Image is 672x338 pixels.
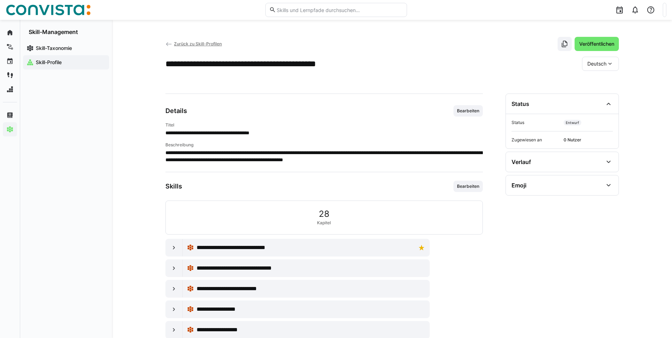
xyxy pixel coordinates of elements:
[512,158,531,165] div: Verlauf
[174,41,222,46] span: Zurück zu Skill-Profilen
[564,137,613,143] span: 0 Nutzer
[165,182,182,190] h3: Skills
[564,120,581,125] span: Entwurf
[319,209,329,219] span: 28
[276,7,403,13] input: Skills und Lernpfade durchsuchen…
[512,120,561,125] span: Status
[165,107,187,115] h3: Details
[578,40,615,47] span: Veröffentlichen
[165,142,483,148] h4: Beschreibung
[512,137,561,143] span: Zugewiesen an
[453,105,483,117] button: Bearbeiten
[575,37,619,51] button: Veröffentlichen
[453,181,483,192] button: Bearbeiten
[456,108,480,114] span: Bearbeiten
[317,220,331,226] span: Kapitel
[512,182,526,189] div: Emoji
[165,41,222,46] a: Zurück zu Skill-Profilen
[512,100,529,107] div: Status
[587,60,606,67] span: Deutsch
[456,184,480,189] span: Bearbeiten
[165,122,483,128] h4: Titel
